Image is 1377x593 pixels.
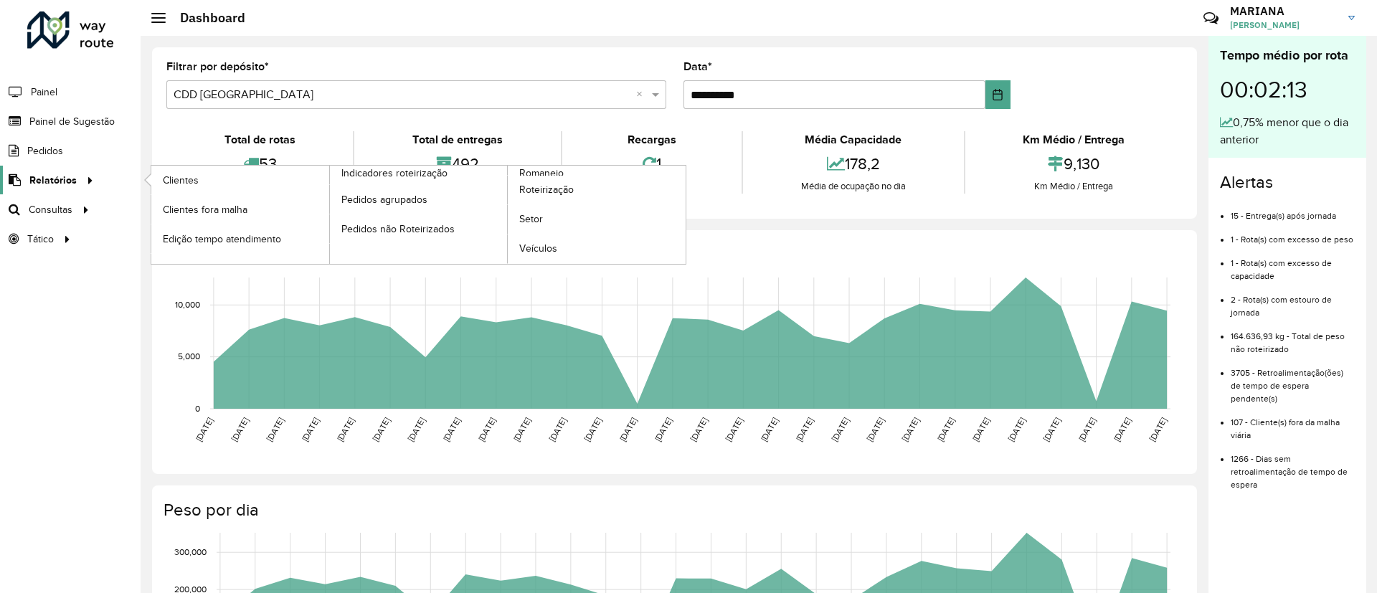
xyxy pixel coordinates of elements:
[683,58,712,75] label: Data
[151,224,329,253] a: Edição tempo atendimento
[1231,319,1355,356] li: 164.636,93 kg - Total de peso não roteirizado
[151,195,329,224] a: Clientes fora malha
[829,416,850,443] text: [DATE]
[566,131,738,148] div: Recargas
[151,166,508,264] a: Indicadores roteirização
[519,212,543,227] span: Setor
[1231,199,1355,222] li: 15 - Entrega(s) após jornada
[508,176,686,204] a: Roteirização
[935,416,956,443] text: [DATE]
[1230,4,1338,18] h3: MARIANA
[1230,19,1338,32] span: [PERSON_NAME]
[27,143,63,158] span: Pedidos
[371,416,392,443] text: [DATE]
[969,131,1179,148] div: Km Médio / Entrega
[970,416,991,443] text: [DATE]
[582,416,603,443] text: [DATE]
[330,166,686,264] a: Romaneio
[985,80,1011,109] button: Choose Date
[653,416,673,443] text: [DATE]
[900,416,921,443] text: [DATE]
[31,85,57,100] span: Painel
[508,234,686,263] a: Veículos
[174,547,207,556] text: 300,000
[636,86,648,103] span: Clear all
[617,416,638,443] text: [DATE]
[508,205,686,234] a: Setor
[759,416,780,443] text: [DATE]
[1231,246,1355,283] li: 1 - Rota(s) com excesso de capacidade
[330,214,508,243] a: Pedidos não Roteirizados
[969,148,1179,179] div: 9,130
[163,202,247,217] span: Clientes fora malha
[358,148,557,179] div: 492
[341,192,427,207] span: Pedidos agrupados
[1076,416,1097,443] text: [DATE]
[170,131,349,148] div: Total de rotas
[170,148,349,179] div: 53
[969,179,1179,194] div: Km Médio / Entrega
[1231,442,1355,491] li: 1266 - Dias sem retroalimentação de tempo de espera
[166,10,245,26] h2: Dashboard
[747,131,960,148] div: Média Capacidade
[406,416,427,443] text: [DATE]
[476,416,497,443] text: [DATE]
[341,166,448,181] span: Indicadores roteirização
[265,416,285,443] text: [DATE]
[1112,416,1132,443] text: [DATE]
[724,416,744,443] text: [DATE]
[1231,356,1355,405] li: 3705 - Retroalimentação(ões) de tempo de espera pendente(s)
[747,148,960,179] div: 178,2
[330,185,508,214] a: Pedidos agrupados
[1006,416,1027,443] text: [DATE]
[29,114,115,129] span: Painel de Sugestão
[358,131,557,148] div: Total de entregas
[166,58,269,75] label: Filtrar por depósito
[519,182,574,197] span: Roteirização
[335,416,356,443] text: [DATE]
[1147,416,1168,443] text: [DATE]
[164,500,1183,521] h4: Peso por dia
[1220,114,1355,148] div: 0,75% menor que o dia anterior
[178,352,200,361] text: 5,000
[688,416,709,443] text: [DATE]
[1041,416,1062,443] text: [DATE]
[1220,172,1355,193] h4: Alertas
[441,416,462,443] text: [DATE]
[194,416,214,443] text: [DATE]
[519,166,564,181] span: Romaneio
[300,416,321,443] text: [DATE]
[794,416,815,443] text: [DATE]
[747,179,960,194] div: Média de ocupação no dia
[175,300,200,309] text: 10,000
[29,173,77,188] span: Relatórios
[1231,283,1355,319] li: 2 - Rota(s) com estouro de jornada
[865,416,886,443] text: [DATE]
[566,148,738,179] div: 1
[511,416,532,443] text: [DATE]
[341,222,455,237] span: Pedidos não Roteirizados
[1231,222,1355,246] li: 1 - Rota(s) com excesso de peso
[1220,65,1355,114] div: 00:02:13
[547,416,568,443] text: [DATE]
[27,232,54,247] span: Tático
[163,232,281,247] span: Edição tempo atendimento
[195,404,200,413] text: 0
[1231,405,1355,442] li: 107 - Cliente(s) fora da malha viária
[1196,3,1226,34] a: Contato Rápido
[519,241,557,256] span: Veículos
[229,416,250,443] text: [DATE]
[151,166,329,194] a: Clientes
[163,173,199,188] span: Clientes
[1220,46,1355,65] div: Tempo médio por rota
[29,202,72,217] span: Consultas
